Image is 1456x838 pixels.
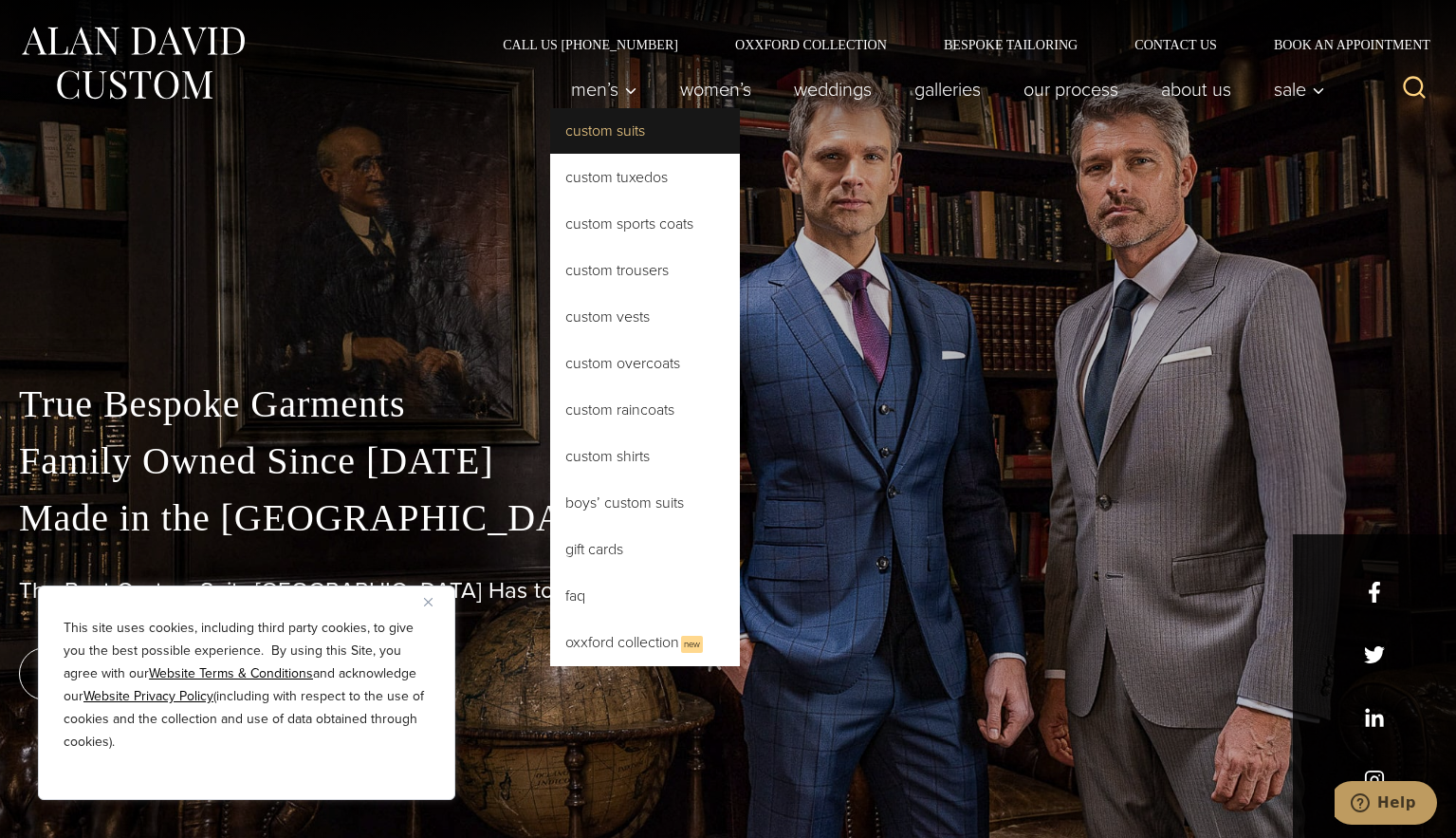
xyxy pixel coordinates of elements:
[550,70,1336,108] nav: Primary Navigation
[550,620,740,666] a: Oxxford CollectionNew
[1253,70,1336,108] button: Sale sub menu toggle
[1245,38,1437,51] a: Book an Appointment
[19,376,1437,547] p: True Bespoke Garments Family Owned Since [DATE] Made in the [GEOGRAPHIC_DATA]
[659,70,773,108] a: Women’s
[1140,70,1253,108] a: About Us
[550,341,740,386] a: Custom Overcoats
[681,636,703,653] span: New
[894,70,1003,108] a: Galleries
[773,70,894,108] a: weddings
[1003,70,1140,108] a: Our Process
[550,387,740,433] a: Custom Raincoats
[550,527,740,572] a: Gift Cards
[550,480,740,526] a: Boys’ Custom Suits
[550,155,740,200] a: Custom Tuxedos
[1391,66,1437,112] button: View Search Form
[1335,781,1437,829] iframe: Opens a widget where you can chat to one of our agents
[550,108,740,154] a: Custom Suits
[550,434,740,479] a: Custom Shirts
[149,663,313,683] a: Website Terms & Conditions
[83,686,213,706] a: Website Privacy Policy
[474,38,707,51] a: Call Us [PHONE_NUMBER]
[550,248,740,293] a: Custom Trousers
[550,573,740,619] a: FAQ
[474,38,1437,51] nav: Secondary Navigation
[707,38,915,51] a: Oxxford Collection
[915,38,1106,51] a: Bespoke Tailoring
[550,294,740,340] a: Custom Vests
[1106,38,1245,51] a: Contact Us
[19,21,247,105] img: Alan David Custom
[424,590,447,613] button: Close
[550,70,659,108] button: Men’s sub menu toggle
[424,598,433,606] img: Close
[64,617,430,754] p: This site uses cookies, including third party cookies, to give you the best possible experience. ...
[19,577,1437,605] h1: The Best Custom Suits [GEOGRAPHIC_DATA] Has to Offer
[19,647,285,700] a: book an appointment
[550,201,740,247] a: Custom Sports Coats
